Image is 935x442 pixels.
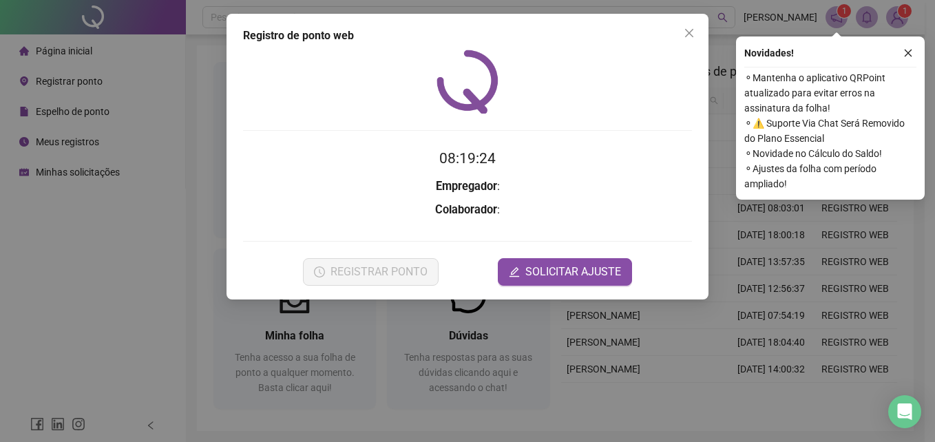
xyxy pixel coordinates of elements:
[744,146,916,161] span: ⚬ Novidade no Cálculo do Saldo!
[435,203,497,216] strong: Colaborador
[498,258,632,286] button: editSOLICITAR AJUSTE
[243,178,692,196] h3: :
[436,180,497,193] strong: Empregador
[744,161,916,191] span: ⚬ Ajustes da folha com período ampliado!
[744,45,794,61] span: Novidades !
[437,50,498,114] img: QRPoint
[509,266,520,277] span: edit
[303,258,439,286] button: REGISTRAR PONTO
[744,116,916,146] span: ⚬ ⚠️ Suporte Via Chat Será Removido do Plano Essencial
[439,150,496,167] time: 08:19:24
[744,70,916,116] span: ⚬ Mantenha o aplicativo QRPoint atualizado para evitar erros na assinatura da folha!
[684,28,695,39] span: close
[678,22,700,44] button: Close
[888,395,921,428] div: Open Intercom Messenger
[243,201,692,219] h3: :
[243,28,692,44] div: Registro de ponto web
[903,48,913,58] span: close
[525,264,621,280] span: SOLICITAR AJUSTE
